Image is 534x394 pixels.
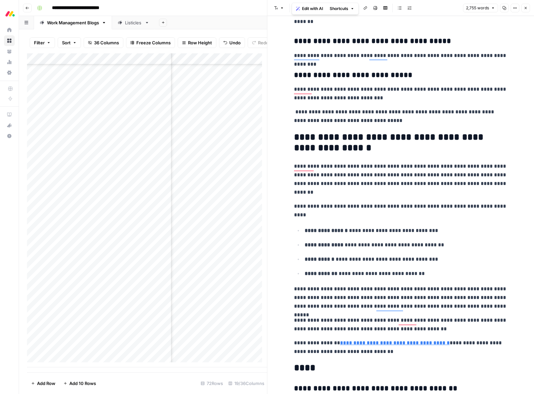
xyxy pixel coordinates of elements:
[219,37,245,48] button: Undo
[4,131,15,141] button: Help + Support
[463,4,498,12] button: 2,755 words
[27,378,59,389] button: Add Row
[229,39,241,46] span: Undo
[4,8,16,20] img: Monday.com Logo
[58,37,81,48] button: Sort
[188,39,212,46] span: Row Height
[466,5,489,11] span: 2,755 words
[4,109,15,120] a: AirOps Academy
[4,120,14,130] div: What's new?
[37,380,55,387] span: Add Row
[125,19,142,26] div: Listicles
[59,378,100,389] button: Add 10 Rows
[4,46,15,57] a: Your Data
[34,16,112,29] a: Work Management Blogs
[126,37,175,48] button: Freeze Columns
[258,39,269,46] span: Redo
[302,6,323,12] span: Edit with AI
[4,25,15,35] a: Home
[4,120,15,131] button: What's new?
[198,378,226,389] div: 72 Rows
[84,37,123,48] button: 36 Columns
[327,4,357,13] button: Shortcuts
[248,37,273,48] button: Redo
[4,35,15,46] a: Browse
[69,380,96,387] span: Add 10 Rows
[94,39,119,46] span: 36 Columns
[47,19,99,26] div: Work Management Blogs
[330,6,348,12] span: Shortcuts
[112,16,155,29] a: Listicles
[226,378,267,389] div: 19/36 Columns
[34,39,45,46] span: Filter
[4,57,15,67] a: Usage
[4,5,15,22] button: Workspace: Monday.com
[293,4,326,13] button: Edit with AI
[136,39,171,46] span: Freeze Columns
[30,37,55,48] button: Filter
[62,39,71,46] span: Sort
[178,37,216,48] button: Row Height
[4,67,15,78] a: Settings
